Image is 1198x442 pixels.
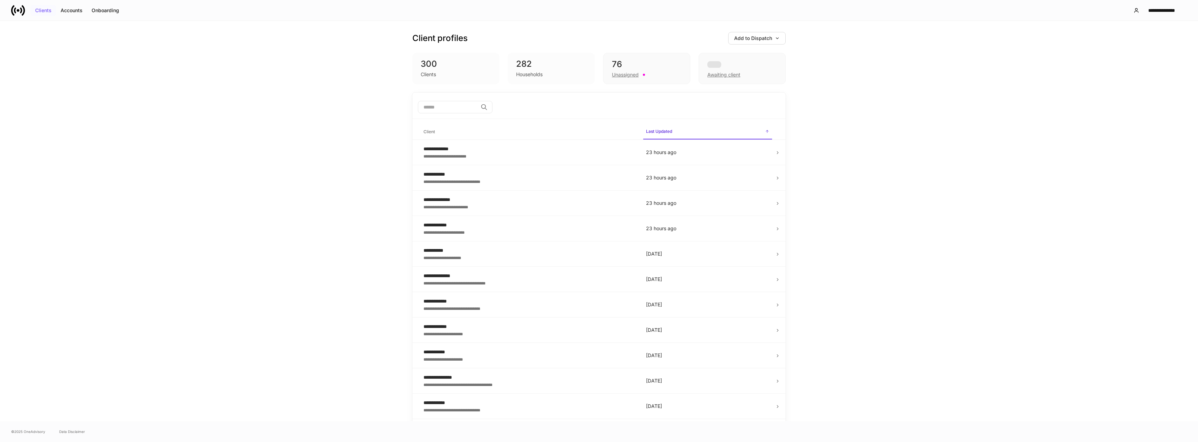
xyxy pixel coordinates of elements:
[699,53,786,84] div: Awaiting client
[646,250,769,257] p: [DATE]
[646,403,769,410] p: [DATE]
[707,71,740,78] div: Awaiting client
[728,32,786,45] button: Add to Dispatch
[646,301,769,308] p: [DATE]
[92,8,119,13] div: Onboarding
[646,352,769,359] p: [DATE]
[423,128,435,135] h6: Client
[612,59,682,70] div: 76
[646,200,769,207] p: 23 hours ago
[11,429,45,434] span: © 2025 OneAdvisory
[516,71,543,78] div: Households
[612,71,639,78] div: Unassigned
[646,149,769,156] p: 23 hours ago
[603,53,690,84] div: 76Unassigned
[516,58,586,70] div: 282
[87,5,124,16] button: Onboarding
[646,128,672,135] h6: Last Updated
[646,225,769,232] p: 23 hours ago
[646,377,769,384] p: [DATE]
[31,5,56,16] button: Clients
[421,58,491,70] div: 300
[734,36,780,41] div: Add to Dispatch
[61,8,83,13] div: Accounts
[56,5,87,16] button: Accounts
[421,125,638,139] span: Client
[646,327,769,333] p: [DATE]
[59,429,85,434] a: Data Disclaimer
[421,71,436,78] div: Clients
[643,124,772,139] span: Last Updated
[646,276,769,283] p: [DATE]
[35,8,52,13] div: Clients
[412,33,468,44] h3: Client profiles
[646,174,769,181] p: 23 hours ago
